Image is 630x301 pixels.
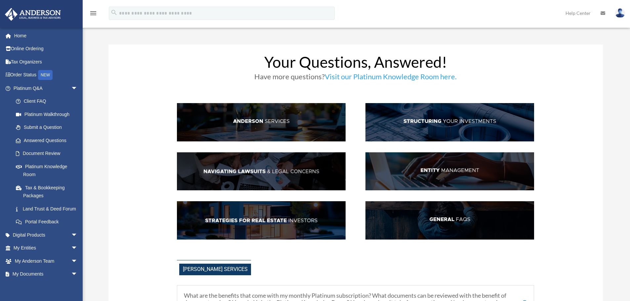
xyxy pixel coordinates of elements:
[325,72,457,84] a: Visit our Platinum Knowledge Room here.
[9,108,88,121] a: Platinum Walkthrough
[71,254,84,268] span: arrow_drop_down
[71,242,84,255] span: arrow_drop_down
[9,121,88,134] a: Submit a Question
[615,8,625,18] img: User Pic
[177,55,534,73] h1: Your Questions, Answered!
[5,228,88,242] a: Digital Productsarrow_drop_down
[177,201,346,240] img: StratsRE_hdr
[71,268,84,281] span: arrow_drop_down
[5,42,88,56] a: Online Ordering
[5,254,88,268] a: My Anderson Teamarrow_drop_down
[38,70,53,80] div: NEW
[5,55,88,68] a: Tax Organizers
[3,8,63,21] img: Anderson Advisors Platinum Portal
[177,152,346,191] img: NavLaw_hdr
[365,201,534,240] img: GenFAQ_hdr
[9,95,84,108] a: Client FAQ
[110,9,118,16] i: search
[5,268,88,281] a: My Documentsarrow_drop_down
[365,152,534,191] img: EntManag_hdr
[9,134,88,147] a: Answered Questions
[179,264,251,275] span: [PERSON_NAME] Services
[9,181,88,202] a: Tax & Bookkeeping Packages
[9,147,88,160] a: Document Review
[9,215,88,229] a: Portal Feedback
[5,242,88,255] a: My Entitiesarrow_drop_down
[5,82,88,95] a: Platinum Q&Aarrow_drop_down
[365,103,534,141] img: StructInv_hdr
[5,29,88,42] a: Home
[71,82,84,95] span: arrow_drop_down
[9,160,88,181] a: Platinum Knowledge Room
[71,228,84,242] span: arrow_drop_down
[5,68,88,82] a: Order StatusNEW
[89,12,97,17] a: menu
[177,103,346,141] img: AndServ_hdr
[89,9,97,17] i: menu
[177,73,534,84] h3: Have more questions?
[9,202,88,215] a: Land Trust & Deed Forum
